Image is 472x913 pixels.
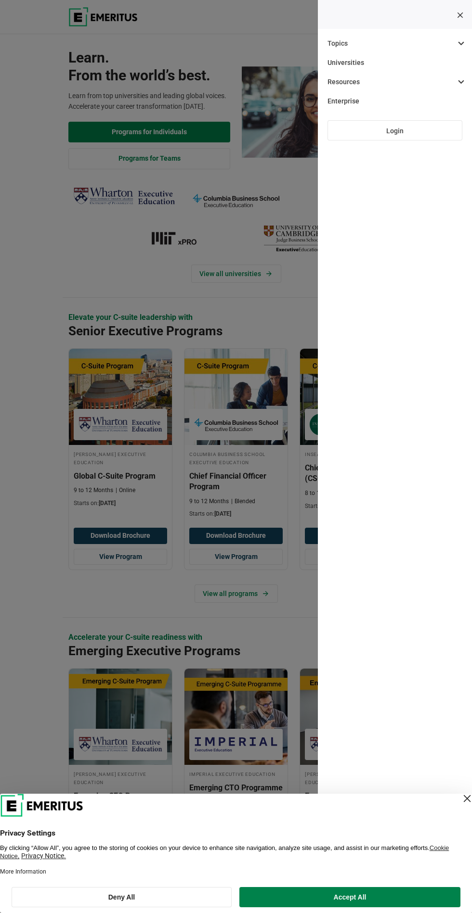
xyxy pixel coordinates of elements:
a: Login [328,120,462,140]
a: Resources [323,72,467,91]
a: Topics [323,34,467,53]
a: Enterprise [323,91,467,111]
a: Universities [323,53,467,72]
button: Toggle Menu [457,12,468,19]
